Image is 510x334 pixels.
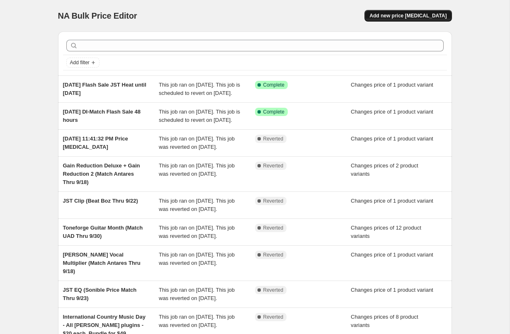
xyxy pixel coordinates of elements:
[351,82,433,88] span: Changes price of 1 product variant
[263,162,284,169] span: Reverted
[159,287,235,301] span: This job ran on [DATE]. This job was reverted on [DATE].
[364,10,452,22] button: Add new price [MEDICAL_DATA]
[263,109,284,115] span: Complete
[263,252,284,258] span: Reverted
[351,287,433,293] span: Changes price of 1 product variant
[63,252,141,274] span: [PERSON_NAME] Vocal Multiplier (Match Antares Thru 9/18)
[63,136,128,150] span: [DATE] 11:41:32 PM Price [MEDICAL_DATA]
[351,162,418,177] span: Changes prices of 2 product variants
[263,136,284,142] span: Reverted
[159,314,235,328] span: This job ran on [DATE]. This job was reverted on [DATE].
[66,58,100,68] button: Add filter
[351,136,433,142] span: Changes price of 1 product variant
[159,136,235,150] span: This job ran on [DATE]. This job was reverted on [DATE].
[159,109,240,123] span: This job ran on [DATE]. This job is scheduled to revert on [DATE].
[63,225,143,239] span: Toneforge Guitar Month (Match UAD Thru 9/30)
[369,12,447,19] span: Add new price [MEDICAL_DATA]
[63,109,141,123] span: [DATE] DI-Match Flash Sale 48 hours
[63,162,140,185] span: Gain Reduction Deluxe + Gain Reduction 2 (Match Antares Thru 9/18)
[351,109,433,115] span: Changes price of 1 product variant
[159,252,235,266] span: This job ran on [DATE]. This job was reverted on [DATE].
[159,162,235,177] span: This job ran on [DATE]. This job was reverted on [DATE].
[58,11,137,20] span: NA Bulk Price Editor
[351,314,418,328] span: Changes prices of 8 product variants
[159,225,235,239] span: This job ran on [DATE]. This job was reverted on [DATE].
[263,82,284,88] span: Complete
[63,82,146,96] span: [DATE] Flash Sale JST Heat until [DATE]
[351,198,433,204] span: Changes price of 1 product variant
[351,252,433,258] span: Changes price of 1 product variant
[159,198,235,212] span: This job ran on [DATE]. This job was reverted on [DATE].
[63,198,138,204] span: JST Clip (Beat Boz Thru 9/22)
[70,59,90,66] span: Add filter
[159,82,240,96] span: This job ran on [DATE]. This job is scheduled to revert on [DATE].
[263,198,284,204] span: Reverted
[263,314,284,320] span: Reverted
[263,225,284,231] span: Reverted
[263,287,284,293] span: Reverted
[351,225,421,239] span: Changes prices of 12 product variants
[63,287,137,301] span: JST EQ (Sonible Price Match Thru 9/23)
